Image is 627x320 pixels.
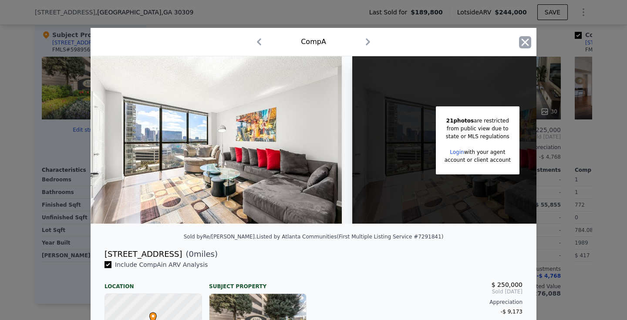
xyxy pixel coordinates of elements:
[464,149,506,155] span: with your agent
[445,156,511,164] div: account or client account
[450,149,464,155] a: Login
[189,249,194,259] span: 0
[184,234,256,240] div: Sold by Re/[PERSON_NAME] .
[501,309,522,315] span: -$ 9,173
[301,37,326,47] div: Comp A
[445,117,511,125] div: are restricted
[182,248,218,260] span: ( miles)
[446,118,474,124] span: 21 photos
[492,281,522,288] span: $ 250,000
[91,56,342,224] img: Property Img
[147,312,152,317] div: •
[445,125,511,133] div: from public view due to
[445,133,511,140] div: state or MLS regulations
[256,234,443,240] div: Listed by Atlanta Communities (First Multiple Listing Service #7291841)
[320,288,522,295] span: Sold [DATE]
[320,299,522,306] div: Appreciation
[104,276,202,290] div: Location
[104,248,182,260] div: [STREET_ADDRESS]
[111,261,211,268] span: Include Comp A in ARV Analysis
[209,276,307,290] div: Subject Property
